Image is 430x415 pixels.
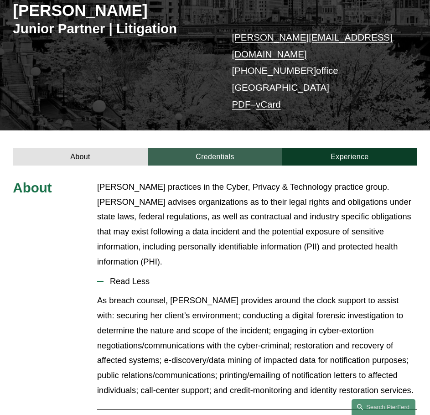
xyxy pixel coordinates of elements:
[232,99,250,109] a: PDF
[256,99,281,109] a: vCard
[232,29,400,114] p: office [GEOGRAPHIC_DATA] –
[148,148,282,166] a: Credentials
[232,65,316,76] a: [PHONE_NUMBER]
[13,180,52,195] span: About
[13,1,215,21] h2: [PERSON_NAME]
[104,276,417,286] span: Read Less
[232,32,392,59] a: [PERSON_NAME][EMAIL_ADDRESS][DOMAIN_NAME]
[97,293,417,405] div: Read Less
[13,148,147,166] a: About
[13,21,215,37] h3: Junior Partner | Litigation
[97,293,417,398] p: As breach counsel, [PERSON_NAME] provides around the clock support to assist with: securing her c...
[282,148,417,166] a: Experience
[352,399,415,415] a: Search this site
[97,270,417,293] button: Read Less
[97,180,417,270] p: [PERSON_NAME] practices in the Cyber, Privacy & Technology practice group. [PERSON_NAME] advises ...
